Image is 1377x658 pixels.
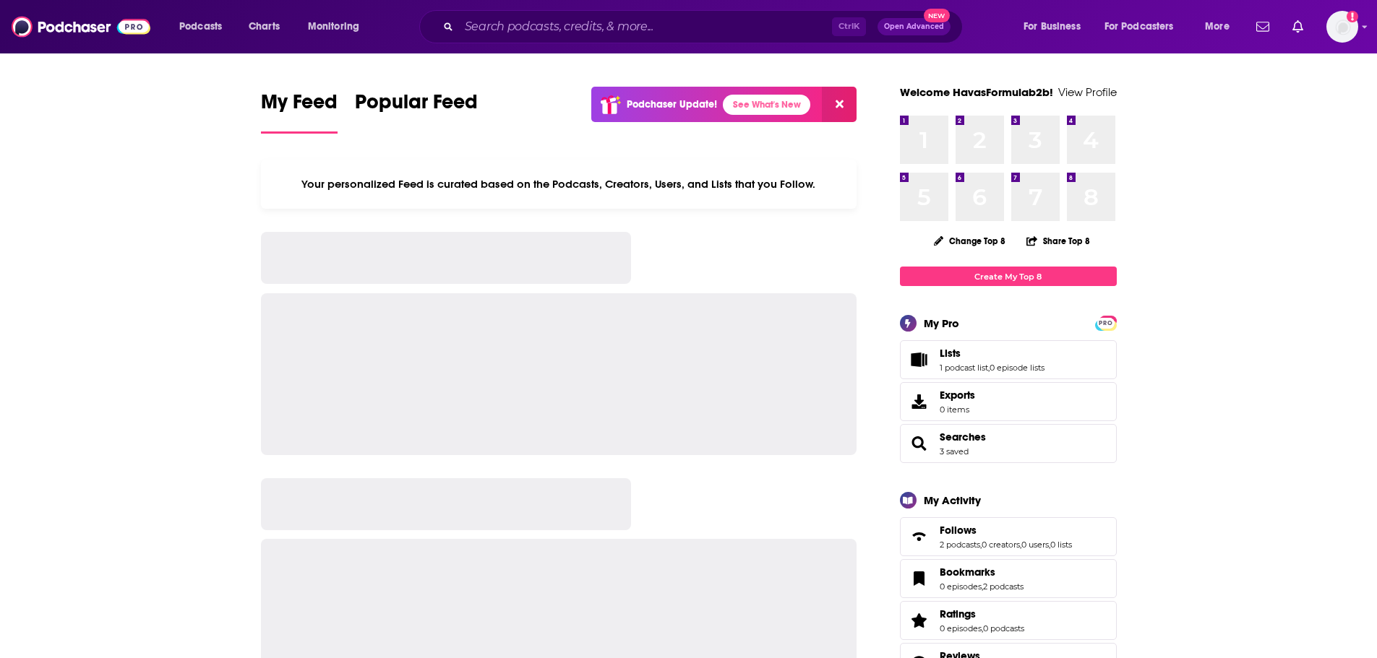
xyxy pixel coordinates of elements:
div: My Pro [924,316,959,330]
span: My Feed [261,90,338,123]
a: 1 podcast list [940,363,988,373]
span: More [1205,17,1230,37]
span: Exports [940,389,975,402]
a: Lists [905,350,934,370]
p: Podchaser Update! [627,98,717,111]
a: Searches [940,430,986,443]
a: 0 podcasts [983,623,1024,633]
a: Ratings [905,610,934,631]
a: Searches [905,433,934,454]
a: 2 podcasts [983,581,1024,592]
a: Show notifications dropdown [1287,14,1309,39]
div: Search podcasts, credits, & more... [433,10,977,43]
button: open menu [298,15,378,38]
span: Bookmarks [900,559,1117,598]
img: User Profile [1326,11,1358,43]
a: Create My Top 8 [900,267,1117,286]
button: open menu [1195,15,1248,38]
a: Follows [905,527,934,547]
span: Podcasts [179,17,222,37]
span: Lists [900,340,1117,379]
a: Charts [239,15,288,38]
a: Welcome HavasFormulab2b! [900,85,1053,99]
div: Your personalized Feed is curated based on the Podcasts, Creators, Users, and Lists that you Follow. [261,160,857,209]
a: 0 lists [1050,540,1072,550]
a: 2 podcasts [940,540,980,550]
button: Open AdvancedNew [878,18,951,35]
span: Open Advanced [884,23,944,30]
a: 3 saved [940,446,969,456]
span: Ratings [940,607,976,620]
a: Follows [940,524,1072,537]
a: Ratings [940,607,1024,620]
div: My Activity [924,493,981,507]
a: PRO [1097,317,1115,328]
span: Logged in as HavasFormulab2b [1326,11,1358,43]
a: See What's New [723,95,810,115]
a: View Profile [1058,85,1117,99]
button: open menu [1013,15,1099,38]
span: 0 items [940,404,975,415]
span: Lists [940,347,961,360]
a: Show notifications dropdown [1251,14,1275,39]
a: 0 creators [982,540,1020,550]
span: Searches [900,424,1117,463]
span: Ctrl K [832,17,866,36]
span: New [924,9,950,22]
button: open menu [169,15,241,38]
span: , [1020,540,1021,550]
span: Bookmarks [940,566,995,579]
span: , [1049,540,1050,550]
a: Lists [940,347,1044,360]
a: Popular Feed [355,90,478,134]
span: PRO [1097,318,1115,329]
span: , [980,540,982,550]
span: Exports [905,391,934,412]
span: Follows [900,517,1117,556]
span: , [982,623,983,633]
a: 0 episode lists [990,363,1044,373]
a: 0 episodes [940,581,982,592]
a: My Feed [261,90,338,134]
span: Ratings [900,601,1117,640]
a: Bookmarks [940,566,1024,579]
span: For Podcasters [1104,17,1174,37]
span: For Business [1024,17,1081,37]
span: , [982,581,983,592]
a: Bookmarks [905,568,934,589]
button: Change Top 8 [925,232,1015,250]
span: Charts [249,17,280,37]
button: open menu [1095,15,1195,38]
svg: Add a profile image [1347,11,1358,22]
img: Podchaser - Follow, Share and Rate Podcasts [12,13,150,40]
span: Follows [940,524,977,537]
input: Search podcasts, credits, & more... [459,15,832,38]
button: Share Top 8 [1026,227,1091,255]
span: , [988,363,990,373]
a: Exports [900,382,1117,421]
span: Monitoring [308,17,359,37]
a: 0 episodes [940,623,982,633]
a: 0 users [1021,540,1049,550]
button: Show profile menu [1326,11,1358,43]
span: Popular Feed [355,90,478,123]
